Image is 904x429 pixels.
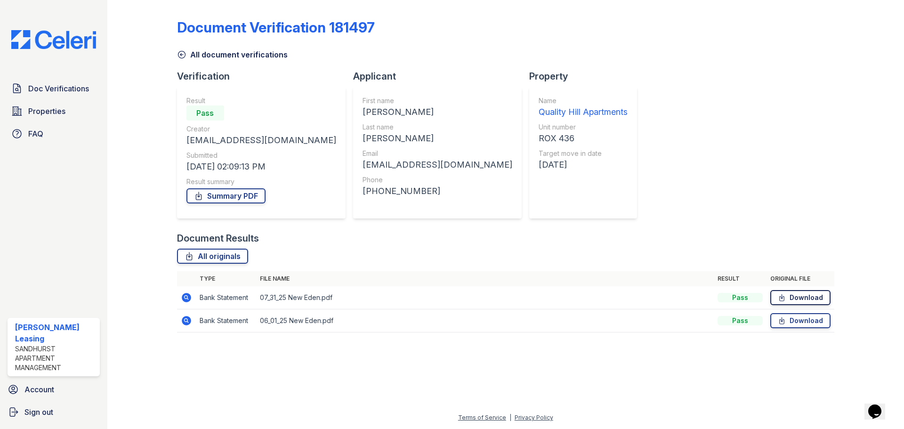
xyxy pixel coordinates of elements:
a: Name Quality Hill Apartments [539,96,628,119]
a: Download [770,313,831,328]
div: Property [529,70,645,83]
iframe: chat widget [864,391,895,420]
div: | [509,414,511,421]
a: Terms of Service [458,414,506,421]
img: CE_Logo_Blue-a8612792a0a2168367f1c8372b55b34899dd931a85d93a1a3d3e32e68fde9ad4.png [4,30,104,49]
div: Pass [718,293,763,302]
div: Result [186,96,336,105]
a: Account [4,380,104,399]
th: Original file [767,271,834,286]
div: Verification [177,70,353,83]
div: Document Verification 181497 [177,19,375,36]
div: Quality Hill Apartments [539,105,628,119]
div: Creator [186,124,336,134]
td: Bank Statement [196,286,256,309]
div: Pass [718,316,763,325]
div: Sandhurst Apartment Management [15,344,96,372]
a: Summary PDF [186,188,266,203]
a: Download [770,290,831,305]
div: [PHONE_NUMBER] [363,185,512,198]
div: Unit number [539,122,628,132]
div: ROX 436 [539,132,628,145]
a: Doc Verifications [8,79,100,98]
div: Target move in date [539,149,628,158]
span: Properties [28,105,65,117]
th: Type [196,271,256,286]
th: Result [714,271,767,286]
span: Account [24,384,54,395]
div: Applicant [353,70,529,83]
div: [EMAIL_ADDRESS][DOMAIN_NAME] [363,158,512,171]
td: 07_31_25 New Eden.pdf [256,286,714,309]
div: Last name [363,122,512,132]
div: Phone [363,175,512,185]
div: Submitted [186,151,336,160]
div: [PERSON_NAME] [363,105,512,119]
a: Sign out [4,403,104,421]
span: FAQ [28,128,43,139]
a: All originals [177,249,248,264]
div: [PERSON_NAME] Leasing [15,322,96,344]
div: Email [363,149,512,158]
span: Sign out [24,406,53,418]
th: File name [256,271,714,286]
a: Properties [8,102,100,121]
div: [EMAIL_ADDRESS][DOMAIN_NAME] [186,134,336,147]
div: [DATE] [539,158,628,171]
a: All document verifications [177,49,288,60]
div: [PERSON_NAME] [363,132,512,145]
div: Pass [186,105,224,121]
a: Privacy Policy [515,414,553,421]
div: Name [539,96,628,105]
a: FAQ [8,124,100,143]
td: 06_01_25 New Eden.pdf [256,309,714,332]
div: Result summary [186,177,336,186]
td: Bank Statement [196,309,256,332]
div: Document Results [177,232,259,245]
div: First name [363,96,512,105]
div: [DATE] 02:09:13 PM [186,160,336,173]
span: Doc Verifications [28,83,89,94]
